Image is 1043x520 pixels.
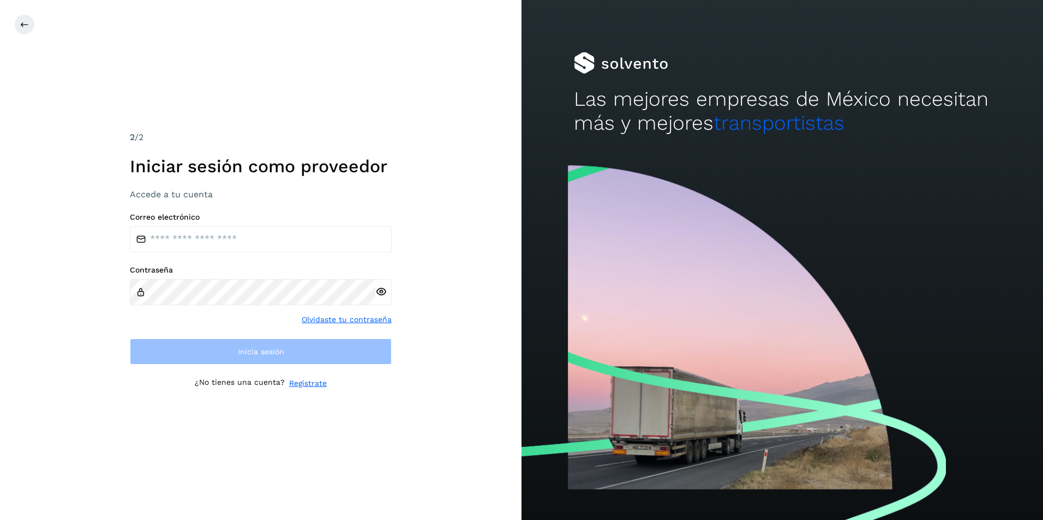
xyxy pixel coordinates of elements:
p: ¿No tienes una cuenta? [195,378,285,389]
label: Correo electrónico [130,213,392,222]
a: Regístrate [289,378,327,389]
span: Inicia sesión [238,348,284,355]
div: /2 [130,131,392,144]
h2: Las mejores empresas de México necesitan más y mejores [574,87,991,136]
h3: Accede a tu cuenta [130,189,392,199]
h1: Iniciar sesión como proveedor [130,156,392,177]
span: 2 [130,132,135,142]
label: Contraseña [130,265,392,275]
button: Inicia sesión [130,338,392,365]
span: transportistas [714,111,844,135]
a: Olvidaste tu contraseña [302,314,392,325]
